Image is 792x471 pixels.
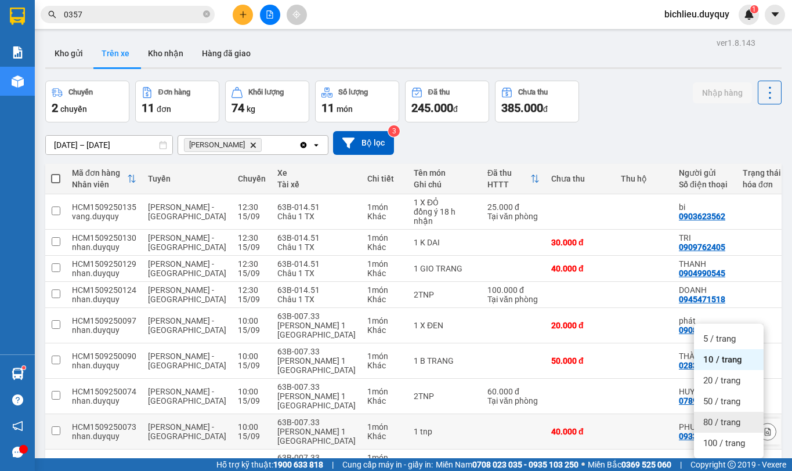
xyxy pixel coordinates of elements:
div: 02836020893 [679,361,730,370]
span: Miền Bắc [588,458,671,471]
span: | [680,458,682,471]
div: HCM1509250129 [72,259,136,269]
div: 63B-007.33 [277,311,356,321]
div: HCM1509250130 [72,233,136,242]
div: Khối lượng [248,88,284,96]
button: aim [287,5,307,25]
img: logo-vxr [10,8,25,25]
span: 245.000 [411,101,453,115]
div: 40.000 đ [551,427,609,436]
span: 2 [52,101,58,115]
div: 0933875341 [679,432,725,441]
th: Toggle SortBy [482,164,545,194]
div: Trạng thái [743,168,781,177]
button: caret-down [765,5,785,25]
div: Đã thu [428,88,450,96]
div: 63B-014.51 [277,233,356,242]
div: 1 món [367,387,402,396]
span: đơn [157,104,171,114]
svg: Clear all [299,140,308,150]
div: 10:00 [238,352,266,361]
div: 15/09 [238,396,266,405]
div: Chuyến [68,88,93,96]
div: 63B-014.51 [277,202,356,212]
div: 63B-014.51 [277,259,356,269]
div: nhan.duyquy [72,432,136,441]
div: 0904990545 [679,269,725,278]
div: ver 1.8.143 [717,37,755,49]
div: nhan.duyquy [72,269,136,278]
span: chuyến [60,104,87,114]
span: 50 / trang [703,396,740,407]
div: 1 món [367,233,402,242]
span: notification [12,421,23,432]
div: HCM1509250124 [72,285,136,295]
div: HCM1509250073 [72,422,136,432]
div: Khác [367,361,402,370]
div: PHƯỢNG [679,422,731,432]
div: 63B-014.51 [277,285,356,295]
div: Khác [367,212,402,221]
div: 100.000 đ [487,285,540,295]
div: 1 B TRANG [414,356,476,365]
span: close-circle [203,10,210,17]
div: THUY [679,458,731,467]
div: THÀNH [679,352,731,361]
span: [PERSON_NAME] - [GEOGRAPHIC_DATA] [148,316,226,335]
button: plus [233,5,253,25]
div: phát [679,316,731,325]
span: món [337,104,353,114]
div: Khác [367,432,402,441]
button: Số lượng11món [315,81,399,122]
div: Tài xế [277,180,356,189]
span: 5 / trang [703,333,736,345]
img: warehouse-icon [12,75,24,88]
div: đồng ý 18 h nhận [414,207,476,226]
div: HCM1509250097 [72,316,136,325]
div: 50.000 đ [551,356,609,365]
strong: 1900 633 818 [273,460,323,469]
img: icon-new-feature [744,9,754,20]
span: 385.000 [501,101,543,115]
sup: 1 [750,5,758,13]
div: 1 K DAI [414,238,476,247]
span: kg [247,104,255,114]
div: Xe [277,168,356,177]
button: Chuyến2chuyến [45,81,129,122]
div: 20.000 đ [551,321,609,330]
div: 1 món [367,453,402,462]
div: Khác [367,396,402,405]
span: 74 [232,101,244,115]
div: Châu 1 TX [277,295,356,304]
div: HCM1509250135 [72,202,136,212]
div: 63B-007.33 [277,453,356,462]
div: Số lượng [338,88,368,96]
button: Trên xe [92,39,139,67]
button: Kho gửi [45,39,92,67]
div: 10:00 [238,316,266,325]
div: Tại văn phòng [487,396,540,405]
div: Chi tiết [367,174,402,183]
span: đ [543,104,548,114]
span: caret-down [770,9,780,20]
button: Bộ lọc [333,131,394,155]
div: [PERSON_NAME] 1 [GEOGRAPHIC_DATA] [277,392,356,410]
span: ⚪️ [581,462,585,467]
div: Khác [367,295,402,304]
span: 1 [752,5,756,13]
div: 1 món [367,202,402,212]
div: Châu 1 TX [277,269,356,278]
div: 1 X ĐEN [414,321,476,330]
div: 10:00 [238,387,266,396]
div: Chưa thu [518,88,548,96]
div: 15/09 [238,325,266,335]
span: Vĩnh Kim, close by backspace [184,138,262,152]
span: copyright [728,461,736,469]
div: 12:30 [238,259,266,269]
div: Khác [367,325,402,335]
span: | [332,458,334,471]
span: 100 / trang [703,437,745,449]
span: Vĩnh Kim [189,140,245,150]
div: Thu hộ [621,174,667,183]
button: Chưa thu385.000đ [495,81,579,122]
